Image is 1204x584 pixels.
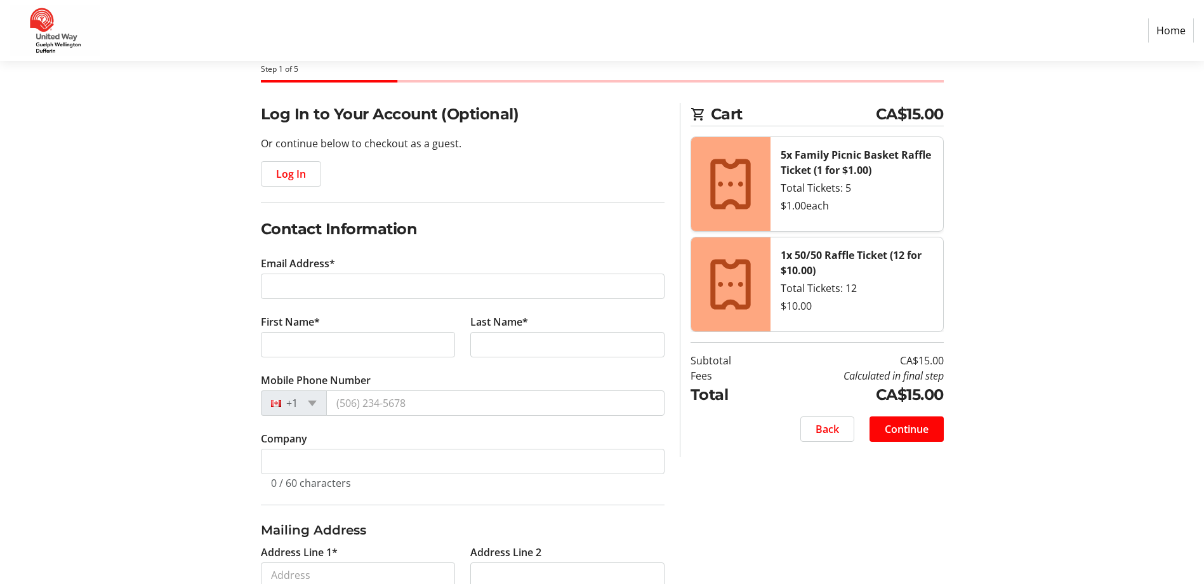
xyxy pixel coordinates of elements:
td: CA$15.00 [764,353,944,368]
button: Log In [261,161,321,187]
span: Back [816,421,839,437]
input: (506) 234-5678 [326,390,665,416]
strong: 5x Family Picnic Basket Raffle Ticket (1 for $1.00) [781,148,931,177]
label: Company [261,431,307,446]
label: Mobile Phone Number [261,373,371,388]
div: Total Tickets: 12 [781,281,933,296]
label: Last Name* [470,314,528,329]
label: Address Line 1* [261,545,338,560]
strong: 1x 50/50 Raffle Ticket (12 for $10.00) [781,248,922,277]
div: $10.00 [781,298,933,314]
span: Log In [276,166,306,182]
td: Subtotal [691,353,764,368]
button: Back [800,416,854,442]
tr-character-limit: 0 / 60 characters [271,476,351,490]
td: Calculated in final step [764,368,944,383]
span: Cart [711,103,876,126]
span: CA$15.00 [876,103,944,126]
td: Total [691,383,764,406]
button: Continue [870,416,944,442]
div: Total Tickets: 5 [781,180,933,196]
div: $1.00 each [781,198,933,213]
label: Email Address* [261,256,335,271]
label: Address Line 2 [470,545,541,560]
td: CA$15.00 [764,383,944,406]
td: Fees [691,368,764,383]
a: Home [1148,18,1194,43]
label: First Name* [261,314,320,329]
img: United Way Guelph Wellington Dufferin's Logo [10,5,100,56]
h2: Log In to Your Account (Optional) [261,103,665,126]
p: Or continue below to checkout as a guest. [261,136,665,151]
h3: Mailing Address [261,521,665,540]
span: Continue [885,421,929,437]
div: Step 1 of 5 [261,63,944,75]
h2: Contact Information [261,218,665,241]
